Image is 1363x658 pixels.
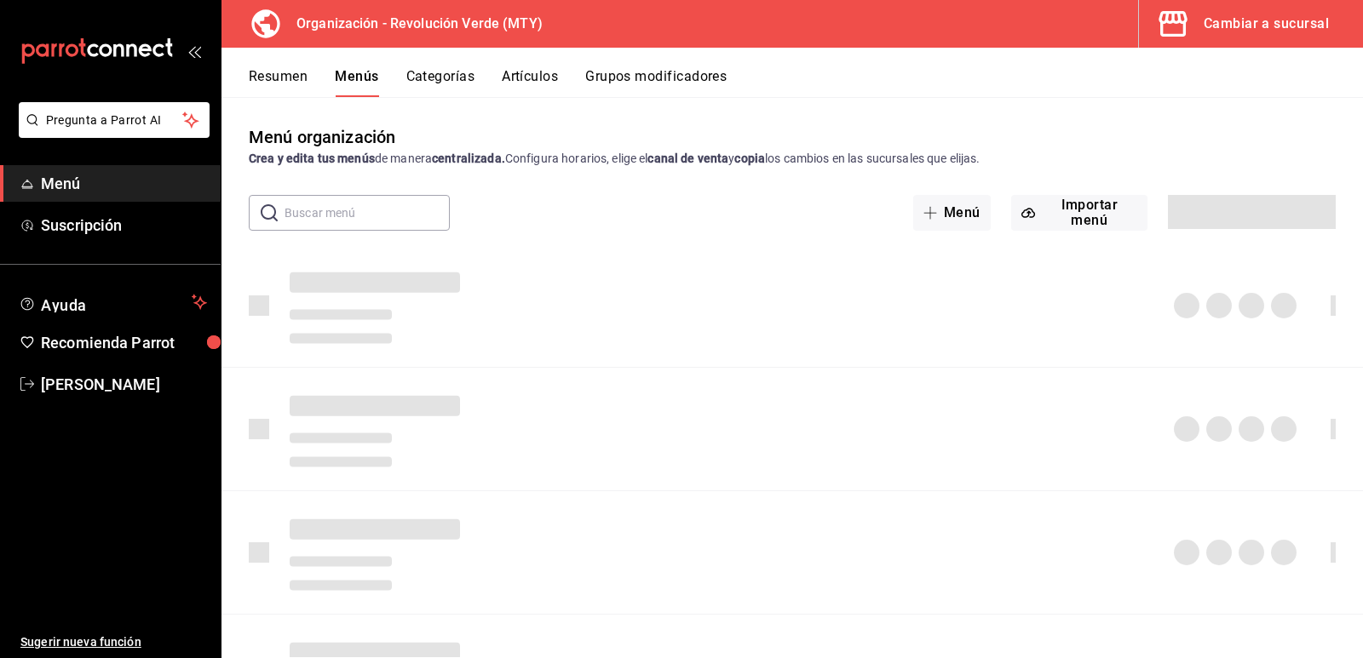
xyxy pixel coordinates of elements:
button: Resumen [249,68,308,97]
button: Grupos modificadores [585,68,727,97]
a: Pregunta a Parrot AI [12,123,210,141]
div: Cambiar a sucursal [1204,12,1329,36]
strong: canal de venta [647,152,728,165]
span: Suscripción [41,214,207,237]
button: Artículos [502,68,558,97]
button: open_drawer_menu [187,44,201,58]
span: Pregunta a Parrot AI [46,112,183,129]
button: Menú [913,195,991,231]
strong: centralizada. [432,152,505,165]
strong: copia [734,152,765,165]
div: de manera Configura horarios, elige el y los cambios en las sucursales que elijas. [249,150,1336,168]
button: Menús [335,68,378,97]
div: navigation tabs [249,68,1363,97]
h3: Organización - Revolución Verde (MTY) [283,14,543,34]
span: Ayuda [41,292,185,312]
span: Menú [41,172,207,195]
div: Menú organización [249,124,395,150]
strong: Crea y edita tus menús [249,152,375,165]
input: Buscar menú [285,196,450,230]
button: Categorías [406,68,475,97]
span: [PERSON_NAME] [41,373,207,396]
button: Pregunta a Parrot AI [19,102,210,138]
span: Recomienda Parrot [41,331,207,354]
span: Sugerir nueva función [20,633,207,651]
button: Importar menú [1011,195,1147,231]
